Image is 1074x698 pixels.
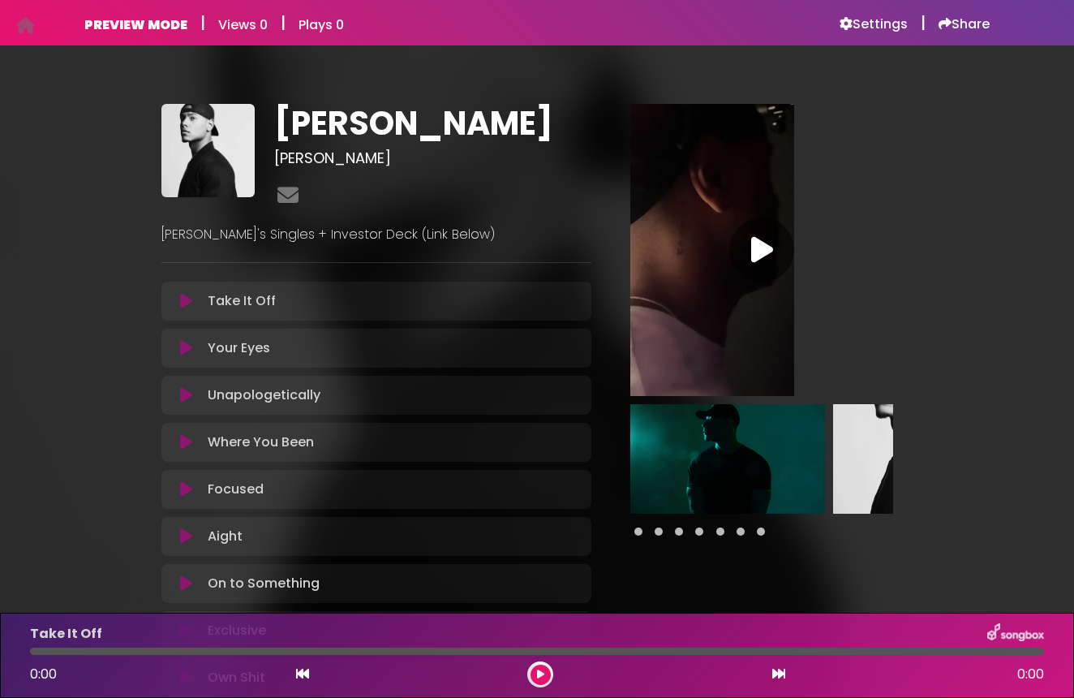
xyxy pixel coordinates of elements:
img: l2CjrD1bSzOQSDzM2kr6 [833,404,1028,514]
p: Your Eyes [208,338,270,358]
p: Aight [208,527,243,546]
h6: PREVIEW MODE [84,17,187,32]
p: Where You Been [208,433,314,452]
p: Take It Off [208,291,276,311]
img: ldwjuvtXRpC165cTfDs6 [630,404,825,514]
img: fxGiodDcTMOtXI8OOjDd [161,104,255,197]
p: [PERSON_NAME]'s Singles + Investor Deck (Link Below) [161,225,591,244]
p: Focused [208,480,264,499]
h5: | [281,13,286,32]
span: 0:00 [30,665,57,683]
span: 0:00 [1017,665,1044,684]
img: Video Thumbnail [630,104,794,396]
img: songbox-logo-white.png [987,623,1044,644]
h6: Plays 0 [299,17,344,32]
h5: | [921,13,926,32]
p: Unapologetically [208,386,320,405]
h3: [PERSON_NAME] [274,149,592,167]
p: On to Something [208,574,320,593]
h6: Views 0 [218,17,268,32]
p: Take It Off [30,624,102,644]
h5: | [200,13,205,32]
h1: [PERSON_NAME] [274,104,592,143]
a: Share [939,16,990,32]
a: Settings [840,16,908,32]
